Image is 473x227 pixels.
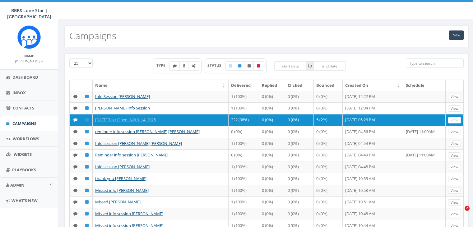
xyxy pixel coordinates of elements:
a: View [448,129,461,135]
i: Text SMS [73,165,77,169]
a: View [448,211,461,217]
span: Workflows [13,136,39,141]
span: TYPE [156,63,170,68]
td: 0 (0%) [259,173,285,185]
td: 0 (0%) [259,102,285,114]
td: 0 (0%) [285,138,314,150]
a: View [448,152,461,159]
td: [DATE] 11:00AM [403,149,446,161]
td: [DATE] 04:49 PM [343,149,403,161]
td: 0 (0%) [314,185,343,197]
td: 1 (100%) [229,185,259,197]
i: Published [85,153,89,157]
td: 0 (0%) [314,126,343,138]
td: [DATE] 05:26 PM [343,114,403,126]
td: 0 (0%) [314,138,343,150]
span: to [306,61,313,71]
th: Created On: activate to sort column ascending [343,80,403,91]
span: Inbox [12,90,26,95]
i: Text SMS [73,106,77,110]
th: Name: activate to sort column ascending [93,80,229,91]
a: New [449,30,464,40]
a: View [448,141,461,147]
i: Text SMS [73,141,77,146]
td: 0 (0%) [285,185,314,197]
a: View [448,117,461,123]
td: 0 (0%) [285,114,314,126]
i: Draft [229,64,232,68]
td: 0 (0%) [229,149,259,161]
td: 0 (0%) [314,161,343,173]
i: Published [85,106,89,110]
td: 0 (0%) [259,114,285,126]
td: 0 (0%) [259,196,285,208]
td: 0 (0%) [314,208,343,220]
i: Text SMS [173,64,177,68]
span: Dashboard [12,74,38,80]
td: 0 (0%) [285,126,314,138]
td: [DATE] 10:55 AM [343,173,403,185]
td: 5 (2%) [314,114,343,126]
input: start date [274,61,307,71]
td: 0 (0%) [285,91,314,103]
a: Missed [PERSON_NAME] [95,199,141,205]
th: Clicked [285,80,314,91]
td: 0 (0%) [229,126,259,138]
label: Archived [253,61,264,71]
i: Published [85,212,89,216]
i: Text SMS [73,212,77,216]
td: [DATE] 04:54 PM [343,138,403,150]
td: 1 (100%) [229,208,259,220]
a: View [448,105,461,112]
td: 1 (100%) [229,91,259,103]
span: Contacts [13,105,34,111]
span: 2 [465,206,470,211]
td: 0 (0%) [259,126,285,138]
td: 0 (0%) [259,185,285,197]
span: BBBS Lone Star | [GEOGRAPHIC_DATA] [7,7,51,20]
td: 1 (100%) [229,161,259,173]
th: Replied [259,80,285,91]
a: Reminder info session [PERSON_NAME] [95,152,168,158]
input: Type to search [406,58,464,68]
a: Info session [PERSON_NAME] [PERSON_NAME] [95,141,182,146]
i: Text SMS [73,153,77,157]
i: Published [85,165,89,169]
input: end date [313,61,346,71]
td: [DATE] 04:48 PM [343,161,403,173]
label: Published [235,61,245,71]
i: Text SMS [73,177,77,181]
td: 0 (0%) [314,102,343,114]
small: [PERSON_NAME] [15,59,43,63]
i: Published [85,188,89,192]
td: 1 (100%) [229,173,259,185]
td: [DATE] 10:48 AM [343,208,403,220]
span: STATUS [207,63,226,68]
a: View [448,164,461,170]
td: 0 (0%) [259,149,285,161]
i: Text SMS [73,200,77,204]
small: Name [24,54,34,58]
th: Delivered [229,80,259,91]
iframe: Intercom live chat [452,206,467,221]
td: 1 (100%) [229,196,259,208]
td: 222 (98%) [229,114,259,126]
span: Widgets [14,151,32,157]
td: 0 (0%) [314,196,343,208]
a: Missed info session [PERSON_NAME] [95,211,163,216]
a: Missed info [PERSON_NAME] [95,188,149,193]
td: [DATE] 11:00AM [403,126,446,138]
i: Published [85,141,89,146]
i: Unpublished [248,64,251,68]
td: [DATE] 10:53 AM [343,185,403,197]
td: [DATE] 04:56 PM [343,126,403,138]
img: Rally_Corp_Icon.png [17,25,41,49]
i: Published [85,200,89,204]
label: Ringless Voice Mail [179,61,189,71]
a: [PERSON_NAME] Info Session [95,105,150,111]
a: View [448,199,461,206]
a: thank you [PERSON_NAME] [95,176,146,181]
td: 0 (0%) [314,173,343,185]
i: Text SMS [73,130,77,134]
i: Text SMS [73,95,77,99]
